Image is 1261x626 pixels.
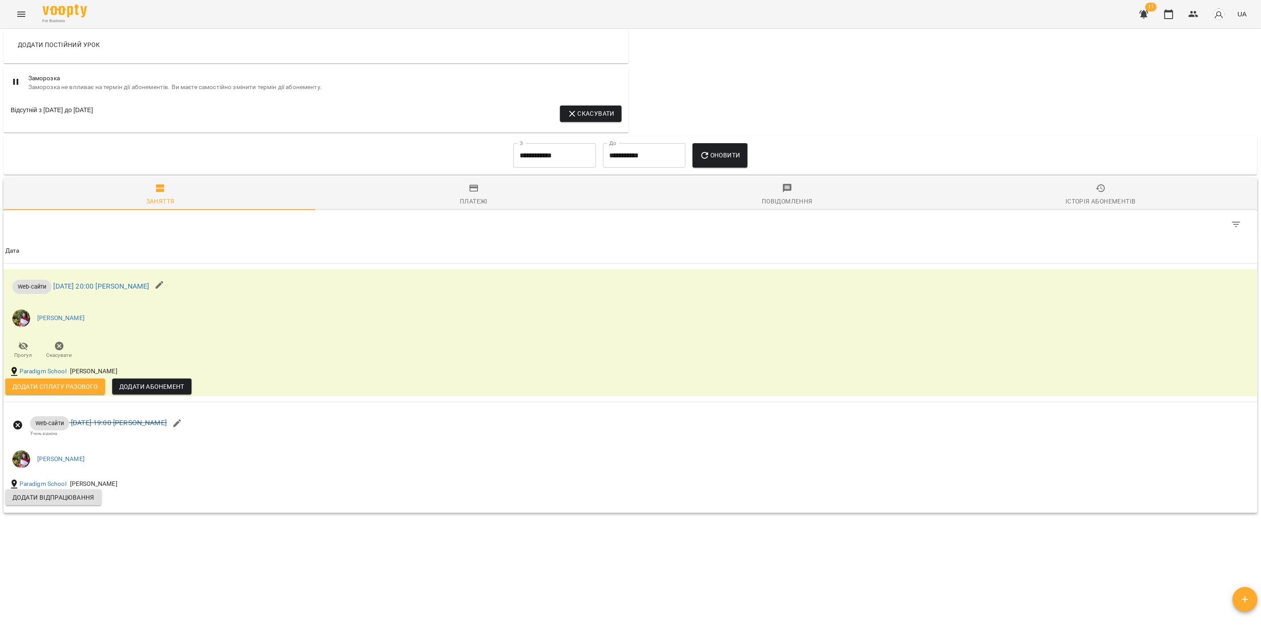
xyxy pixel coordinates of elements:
span: Оновити [700,150,740,160]
a: Paradigm School [20,480,67,489]
span: Заморозка не впливає на термін дії абонементів. Ви маєте самостійно змінити термін дії абонементу. [28,83,622,92]
span: Додати постійний урок [18,39,100,50]
span: Web-сайти [30,419,69,427]
span: UA [1238,9,1247,19]
div: Учень відміна [30,430,167,436]
a: [DATE] 20:00 [PERSON_NAME] [53,282,149,290]
button: Фільтр [1226,214,1247,235]
div: Дата [5,246,20,256]
div: Table Toolbar [4,210,1257,239]
span: Скасувати [567,108,615,119]
span: Додати Абонемент [119,381,184,392]
span: Заморозка [28,74,622,83]
a: Paradigm School [20,367,67,376]
span: Скасувати [47,352,72,359]
span: Дата [5,246,1256,256]
button: Menu [11,4,32,25]
img: ea2fa1162fd640f4c0edee681a602f4f.PNG [12,309,30,327]
button: Скасувати [560,106,622,121]
button: Прогул [5,338,41,363]
div: Повідомлення [762,196,813,207]
div: Платежі [460,196,488,207]
div: Sort [5,246,20,256]
span: Додати відпрацювання [12,492,94,503]
button: Скасувати [41,338,77,363]
a: [DATE] 19:00 [PERSON_NAME] [71,419,167,427]
img: avatar_s.png [1213,8,1225,20]
button: Додати сплату разового [5,379,105,395]
button: Додати Абонемент [112,379,192,395]
span: Web-сайти [12,282,51,291]
img: Voopty Logo [43,4,87,17]
div: Заняття [146,196,175,207]
button: Додати відпрацювання [5,489,102,505]
span: Додати сплату разового [12,381,98,392]
div: Історія абонементів [1065,196,1136,207]
div: Відсутній з [DATE] до [DATE] [11,106,93,121]
span: Прогул [15,352,32,359]
button: UA [1234,6,1250,22]
button: Додати постійний урок [14,37,103,53]
img: ea2fa1162fd640f4c0edee681a602f4f.PNG [12,450,30,468]
span: 11 [1145,3,1157,12]
div: [PERSON_NAME] [68,365,119,378]
button: Оновити [693,143,747,168]
a: [PERSON_NAME] [37,314,85,323]
a: [PERSON_NAME] [37,455,85,464]
span: For Business [43,18,87,24]
div: [PERSON_NAME] [68,478,119,490]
